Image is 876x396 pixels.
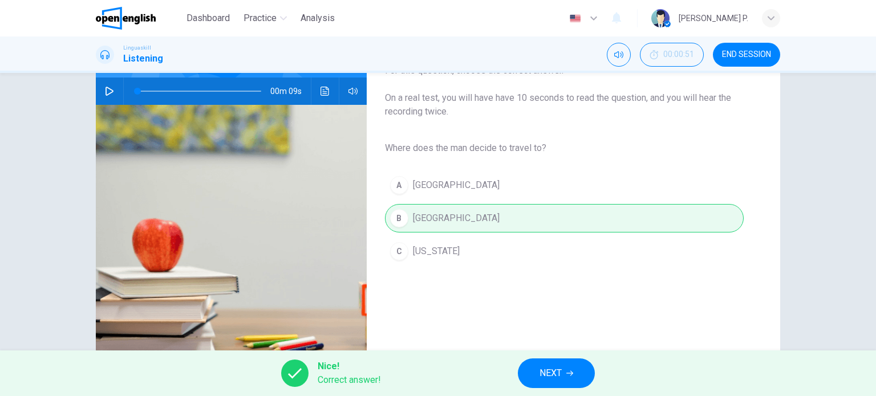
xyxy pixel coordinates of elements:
span: Where does the man decide to travel to? [385,141,744,155]
img: Profile picture [651,9,670,27]
span: 00:00:51 [663,50,694,59]
span: Dashboard [186,11,230,25]
div: Hide [640,43,704,67]
div: [PERSON_NAME] P. [679,11,748,25]
button: END SESSION [713,43,780,67]
div: Mute [607,43,631,67]
img: Listen to a clip about travel plans. [96,105,367,382]
img: OpenEnglish logo [96,7,156,30]
span: On a real test, you will have have 10 seconds to read the question, and you will hear the recordi... [385,91,744,119]
span: Practice [244,11,277,25]
span: Analysis [301,11,335,25]
a: OpenEnglish logo [96,7,182,30]
span: Nice! [318,360,381,373]
h1: Listening [123,52,163,66]
button: NEXT [518,358,595,388]
button: Analysis [296,8,339,28]
span: END SESSION [722,50,771,59]
button: Dashboard [182,8,234,28]
img: en [568,14,582,23]
span: NEXT [540,365,562,381]
button: 00:00:51 [640,43,704,67]
span: Correct answer! [318,373,381,387]
button: Practice [239,8,291,28]
button: Click to see the audio transcription [316,77,334,105]
span: Linguaskill [123,44,151,52]
span: 00m 09s [270,77,311,105]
